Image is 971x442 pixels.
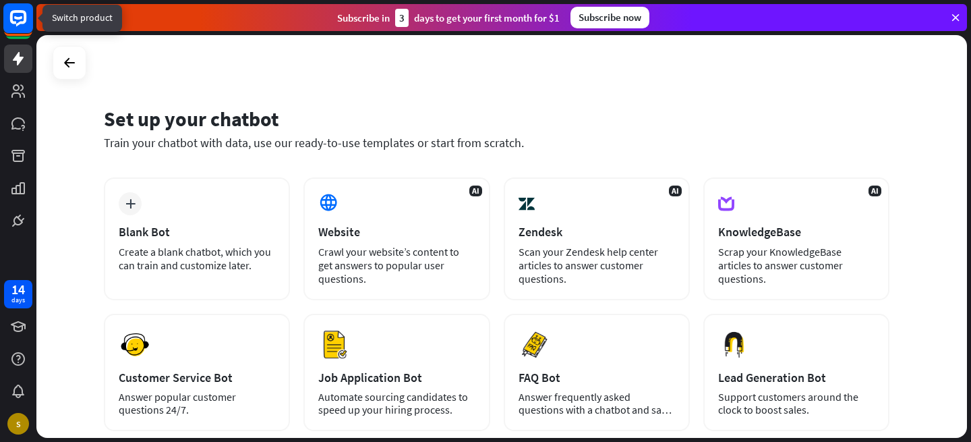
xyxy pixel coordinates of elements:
[869,186,881,196] span: AI
[104,135,889,150] div: Train your chatbot with data, use our ready-to-use templates or start from scratch.
[119,370,275,385] div: Customer Service Bot
[718,370,875,385] div: Lead Generation Bot
[104,106,889,132] div: Set up your chatbot
[519,224,675,240] div: Zendesk
[125,199,136,209] i: plus
[318,245,475,285] div: Crawl your website’s content to get answers to popular user questions.
[519,370,675,385] div: FAQ Bot
[519,391,675,416] div: Answer frequently asked questions with a chatbot and save your time.
[11,296,25,305] div: days
[11,283,25,296] div: 14
[337,9,560,27] div: Subscribe in days to get your first month for $1
[119,391,275,416] div: Answer popular customer questions 24/7.
[570,7,649,28] div: Subscribe now
[318,370,475,385] div: Job Application Bot
[318,224,475,240] div: Website
[519,245,675,285] div: Scan your Zendesk help center articles to answer customer questions.
[318,391,475,416] div: Automate sourcing candidates to speed up your hiring process.
[718,245,875,285] div: Scrap your KnowledgeBase articles to answer customer questions.
[4,280,32,308] a: 14 days
[718,391,875,416] div: Support customers around the clock to boost sales.
[718,224,875,240] div: KnowledgeBase
[469,186,482,196] span: AI
[119,245,275,272] div: Create a blank chatbot, which you can train and customize later.
[119,224,275,240] div: Blank Bot
[395,9,409,27] div: 3
[7,413,29,435] div: S
[11,5,51,46] button: Open LiveChat chat widget
[669,186,682,196] span: AI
